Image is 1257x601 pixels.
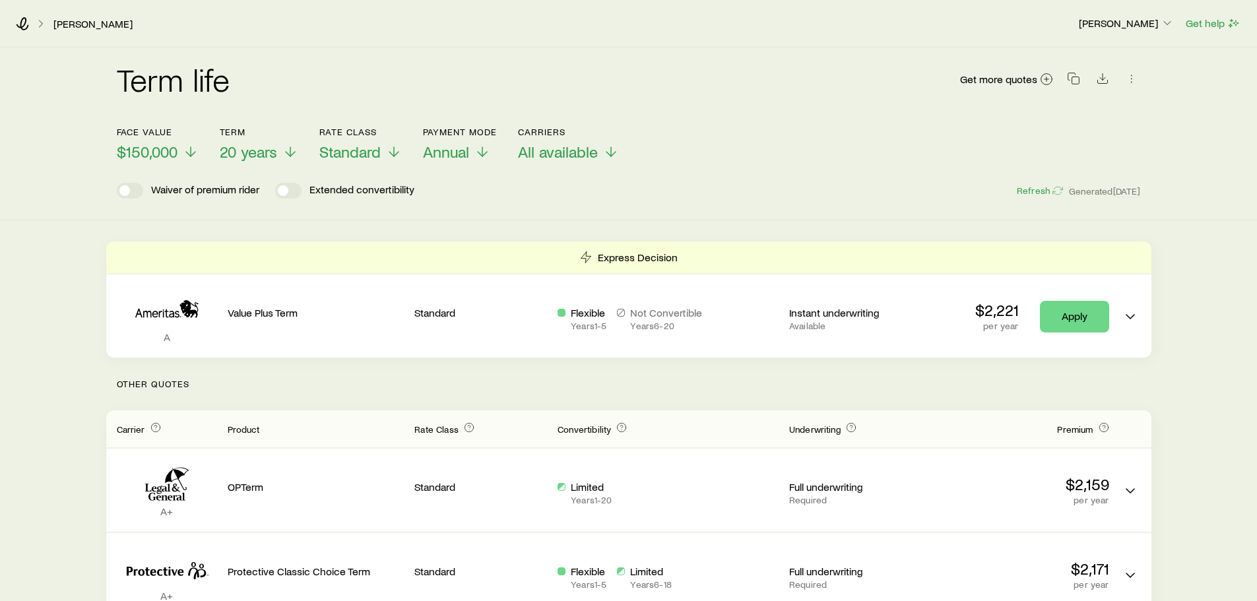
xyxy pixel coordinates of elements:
[932,495,1109,505] p: per year
[117,505,217,518] p: A+
[518,142,598,161] span: All available
[789,565,922,578] p: Full underwriting
[117,331,217,344] p: A
[630,565,671,578] p: Limited
[1069,185,1140,197] span: Generated
[630,579,671,590] p: Years 6 - 18
[630,321,702,331] p: Years 6 - 20
[151,183,259,199] p: Waiver of premium rider
[414,306,547,319] p: Standard
[220,142,277,161] span: 20 years
[1057,424,1093,435] span: Premium
[571,579,606,590] p: Years 1 - 5
[423,142,469,161] span: Annual
[571,565,606,578] p: Flexible
[571,495,612,505] p: Years 1 - 20
[228,424,260,435] span: Product
[571,321,606,331] p: Years 1 - 5
[1078,16,1175,32] button: [PERSON_NAME]
[414,480,547,493] p: Standard
[1185,16,1241,31] button: Get help
[518,127,619,137] p: Carriers
[630,306,702,319] p: Not Convertible
[106,241,1151,358] div: Term quotes
[309,183,414,199] p: Extended convertibility
[319,127,402,137] p: Rate Class
[319,127,402,162] button: Rate ClassStandard
[571,480,612,493] p: Limited
[1079,16,1174,30] p: [PERSON_NAME]
[228,565,404,578] p: Protective Classic Choice Term
[53,18,133,30] a: [PERSON_NAME]
[558,424,611,435] span: Convertibility
[598,251,678,264] p: Express Decision
[423,127,498,162] button: Payment ModeAnnual
[789,480,922,493] p: Full underwriting
[932,475,1109,493] p: $2,159
[117,127,199,137] p: Face value
[932,559,1109,578] p: $2,171
[117,127,199,162] button: Face value$150,000
[220,127,298,137] p: Term
[975,301,1019,319] p: $2,221
[1016,185,1064,197] button: Refresh
[1113,185,1141,197] span: [DATE]
[932,579,1109,590] p: per year
[1040,301,1109,332] a: Apply
[571,306,606,319] p: Flexible
[106,358,1151,410] p: Other Quotes
[414,424,459,435] span: Rate Class
[960,74,1037,84] span: Get more quotes
[228,480,404,493] p: OPTerm
[1093,75,1112,87] a: Download CSV
[959,72,1054,87] a: Get more quotes
[414,565,547,578] p: Standard
[518,127,619,162] button: CarriersAll available
[319,142,381,161] span: Standard
[789,424,841,435] span: Underwriting
[975,321,1019,331] p: per year
[220,127,298,162] button: Term20 years
[117,142,177,161] span: $150,000
[789,306,922,319] p: Instant underwriting
[789,495,922,505] p: Required
[117,63,230,95] h2: Term life
[117,424,145,435] span: Carrier
[789,321,922,331] p: Available
[423,127,498,137] p: Payment Mode
[789,579,922,590] p: Required
[228,306,404,319] p: Value Plus Term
